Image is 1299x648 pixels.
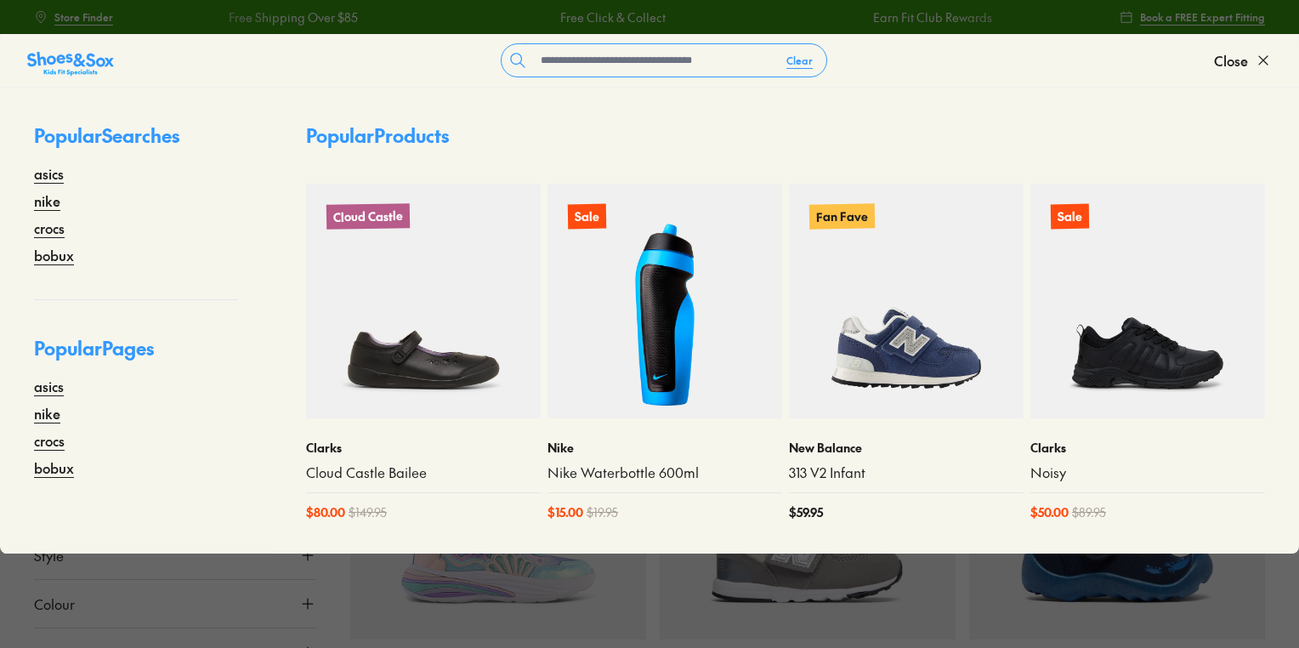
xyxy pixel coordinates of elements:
[809,203,875,229] p: Fan Fave
[789,439,1024,457] p: New Balance
[789,503,823,521] span: $ 59.95
[568,203,606,229] p: Sale
[34,122,238,163] p: Popular Searches
[34,531,316,579] button: Style
[349,503,387,521] span: $ 149.95
[773,45,826,76] button: Clear
[34,190,60,211] a: nike
[228,9,357,26] a: Free Shipping Over $85
[559,9,665,26] a: Free Click & Collect
[587,503,618,521] span: $ 19.95
[1030,184,1265,418] a: Sale
[34,376,64,396] a: asics
[789,184,1024,418] a: Fan Fave
[1030,463,1265,482] a: Noisy
[27,50,114,77] img: SNS_Logo_Responsive.svg
[547,439,782,457] p: Nike
[1072,503,1106,521] span: $ 89.95
[789,463,1024,482] a: 313 V2 Infant
[34,458,74,478] a: bobux
[34,218,65,238] a: crocs
[1140,9,1265,25] span: Book a FREE Expert Fitting
[34,430,65,451] a: crocs
[306,122,449,150] p: Popular Products
[1030,503,1069,521] span: $ 50.00
[1120,2,1265,32] a: Book a FREE Expert Fitting
[547,184,782,418] a: Sale
[34,545,64,566] span: Style
[306,503,345,521] span: $ 80.00
[306,184,541,418] a: Cloud Castle
[306,463,541,482] a: Cloud Castle Bailee
[306,439,541,457] p: Clarks
[34,594,75,614] span: Colour
[34,403,60,423] a: nike
[547,503,583,521] span: $ 15.00
[326,203,410,230] p: Cloud Castle
[1030,439,1265,457] p: Clarks
[34,580,316,628] button: Colour
[54,9,113,25] span: Store Finder
[34,2,113,32] a: Store Finder
[1214,42,1272,79] button: Close
[27,47,114,74] a: Shoes &amp; Sox
[1051,203,1089,229] p: Sale
[872,9,991,26] a: Earn Fit Club Rewards
[547,463,782,482] a: Nike Waterbottle 600ml
[34,334,238,376] p: Popular Pages
[34,245,74,265] a: bobux
[1214,50,1248,71] span: Close
[34,163,64,184] a: asics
